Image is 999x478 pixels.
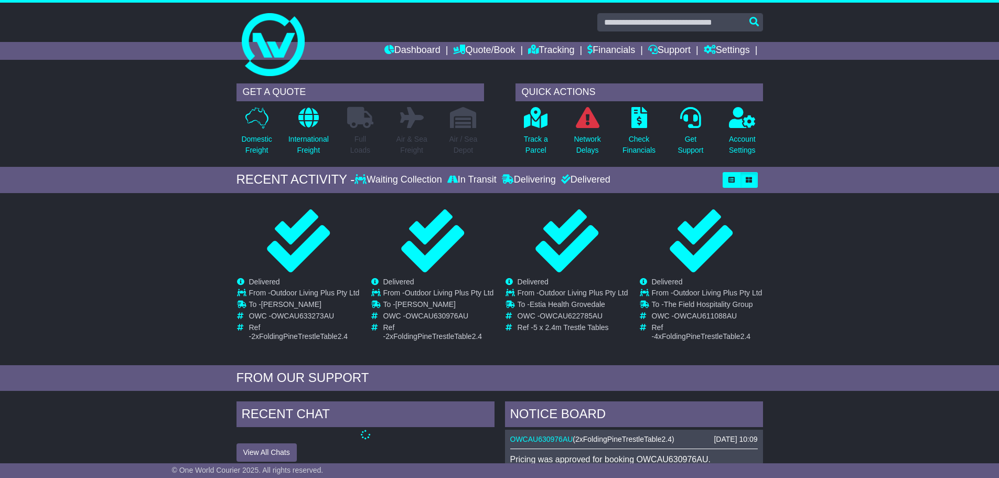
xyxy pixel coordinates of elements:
a: InternationalFreight [288,107,329,162]
div: RECENT ACTIVITY - [237,172,355,187]
p: Air / Sea Depot [449,134,478,156]
p: Get Support [678,134,703,156]
td: OWC - [249,312,360,323]
span: Delivered [518,278,549,286]
td: Ref - [652,323,762,341]
div: In Transit [445,174,499,186]
span: OWCAU630976AU [405,312,468,320]
span: Outdoor Living Plus Pty Ltd [673,289,762,297]
span: Delivered [249,278,280,286]
span: Delivered [383,278,414,286]
div: GET A QUOTE [237,83,484,101]
td: OWC - [652,312,762,323]
td: To - [249,300,360,312]
td: Ref - [383,323,494,341]
a: AccountSettings [728,107,756,162]
a: Support [648,42,691,60]
span: Outdoor Living Plus Pty Ltd [271,289,360,297]
p: Domestic Freight [241,134,272,156]
a: GetSupport [677,107,704,162]
div: Waiting Collection [355,174,444,186]
td: Ref - [518,323,628,332]
span: [PERSON_NAME] [261,300,321,309]
div: [DATE] 10:09 [714,435,757,444]
td: Ref - [249,323,360,341]
span: 2xFoldingPineTrestleTable2.4 [251,332,348,341]
p: Pricing was approved for booking OWCAU630976AU. [510,454,758,464]
a: Tracking [528,42,574,60]
a: Quote/Book [453,42,515,60]
span: Estia Health Grovedale [530,300,605,309]
div: Delivering [499,174,558,186]
span: Delivered [652,278,683,286]
span: 2xFoldingPineTrestleTable2.4 [575,435,672,443]
span: OWCAU622785AU [540,312,603,320]
div: NOTICE BOARD [505,401,763,430]
div: Delivered [558,174,610,186]
button: View All Chats [237,443,297,462]
span: Outdoor Living Plus Pty Ltd [405,289,494,297]
td: To - [383,300,494,312]
p: Network Delays [574,134,600,156]
a: Financials [587,42,635,60]
a: Track aParcel [523,107,549,162]
a: DomesticFreight [241,107,272,162]
p: Check Financials [622,134,656,156]
p: Track a Parcel [524,134,548,156]
span: 2xFoldingPineTrestleTable2.4 [385,332,482,341]
td: To - [652,300,762,312]
td: OWC - [518,312,628,323]
a: Dashboard [384,42,441,60]
td: To - [518,300,628,312]
span: The Field Hospitality Group [664,300,753,309]
span: © One World Courier 2025. All rights reserved. [172,466,324,474]
p: Air & Sea Freight [396,134,427,156]
td: OWC - [383,312,494,323]
p: Full Loads [347,134,373,156]
td: From - [383,289,494,300]
p: International Freight [288,134,329,156]
span: [PERSON_NAME] [395,300,456,309]
span: OWCAU633273AU [271,312,334,320]
div: RECENT CHAT [237,401,495,430]
p: Account Settings [729,134,756,156]
a: NetworkDelays [573,107,601,162]
div: QUICK ACTIONS [515,83,763,101]
td: From - [518,289,628,300]
a: Settings [704,42,750,60]
span: 5 x 2.4m Trestle Tables [533,323,609,332]
a: OWCAU630976AU [510,435,573,443]
div: FROM OUR SUPPORT [237,370,763,386]
td: From - [652,289,762,300]
span: OWCAU611088AU [674,312,737,320]
span: 4xFoldingPineTrestleTable2.4 [654,332,750,341]
span: Outdoor Living Plus Pty Ltd [539,289,628,297]
a: CheckFinancials [622,107,656,162]
div: ( ) [510,435,758,444]
td: From - [249,289,360,300]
